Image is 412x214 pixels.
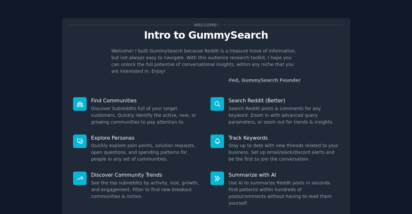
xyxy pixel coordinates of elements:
p: Discover Community Trends [91,172,201,178]
span: Welcome! [193,22,219,28]
dd: Use AI to summarize Reddit posts in seconds. Find patterns within hundreds of posts/comments with... [229,180,339,207]
p: Search Reddit (Better) [229,97,339,104]
p: Welcome! I built GummySearch because Reddit is a treasure trove of information, but not always ea... [111,48,301,75]
dd: See the top subreddits by activity, size, growth, and engagement. Filter to find new breakout com... [91,180,201,200]
dd: Quickly explore pain points, solution requests, open questions, and spending patterns for people ... [91,142,201,163]
div: - [227,77,301,84]
p: Track Keywords [229,135,339,141]
dd: Search Reddit posts & comments for any keyword. Zoom in with advanced query parameters, or zoom o... [229,105,339,126]
p: Explore Personas [91,135,201,141]
p: Find Communities [91,97,201,104]
a: Fed, GummySearch Founder [229,78,301,83]
p: Summarize with AI [229,172,339,178]
dd: Stay up to date with new threads related to your business. Set up email/slack/discord alerts and ... [229,142,339,163]
p: Intro to GummySearch [69,30,343,41]
dd: Discover Subreddits full of your target customers. Quickly identify the active, new, or growing c... [91,105,201,126]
